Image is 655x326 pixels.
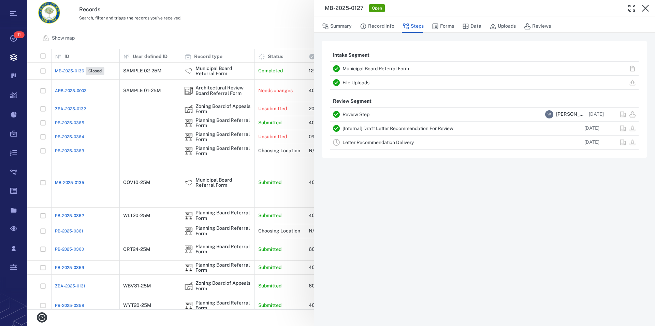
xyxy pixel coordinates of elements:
span: 11 [14,31,25,38]
p: [DATE] [584,139,599,146]
span: Help [15,5,29,11]
button: Record info [360,20,394,33]
span: [PERSON_NAME] [556,111,586,118]
button: Forms [432,20,454,33]
a: Municipal Board Referral Form [343,66,409,71]
button: Summary [322,20,352,33]
p: Intake Segment [330,49,372,61]
a: [Internal] Draft Letter Recommendation For Review [343,126,453,131]
button: Data [462,20,481,33]
p: [DATE] [584,125,599,132]
a: File Uploads [343,80,369,85]
button: Uploads [490,20,516,33]
button: Reviews [524,20,551,33]
button: Steps [403,20,424,33]
p: Review Segment [330,95,374,108]
a: Letter Recommendation Delivery [343,140,414,145]
button: Close [639,1,652,15]
a: Review Step [343,112,369,117]
span: Open [370,5,383,11]
h3: MB-2025-0127 [325,4,364,12]
div: V F [545,110,553,118]
button: Toggle Fullscreen [625,1,639,15]
p: [DATE] [589,111,604,118]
